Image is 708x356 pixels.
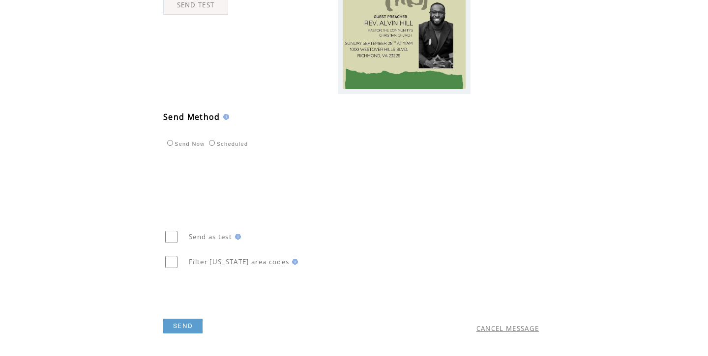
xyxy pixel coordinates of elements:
a: CANCEL MESSAGE [476,324,539,333]
span: Send as test [189,232,232,241]
label: Scheduled [206,141,248,147]
input: Send Now [167,140,173,146]
label: Send Now [165,141,205,147]
a: SEND [163,319,203,333]
span: Filter [US_STATE] area codes [189,257,289,266]
img: help.gif [220,114,229,120]
img: help.gif [289,259,298,265]
span: Send Method [163,111,220,122]
input: Scheduled [209,140,215,146]
img: help.gif [232,234,241,240]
